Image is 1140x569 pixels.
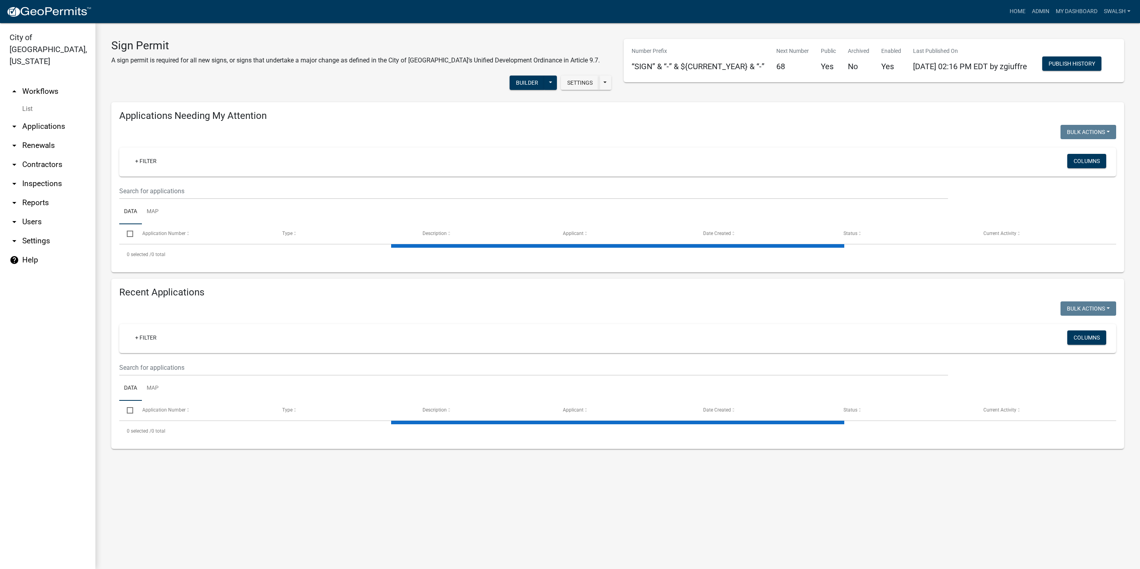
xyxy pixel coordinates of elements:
[423,231,447,236] span: Description
[821,47,836,55] p: Public
[119,245,1116,264] div: 0 total
[1067,330,1106,345] button: Columns
[836,401,976,420] datatable-header-cell: Status
[1067,154,1106,168] button: Columns
[415,224,555,243] datatable-header-cell: Description
[843,407,857,413] span: Status
[134,401,275,420] datatable-header-cell: Application Number
[10,255,19,265] i: help
[119,376,142,401] a: Data
[275,401,415,420] datatable-header-cell: Type
[134,224,275,243] datatable-header-cell: Application Number
[843,231,857,236] span: Status
[563,231,584,236] span: Applicant
[776,47,809,55] p: Next Number
[703,407,731,413] span: Date Created
[415,401,555,420] datatable-header-cell: Description
[836,224,976,243] datatable-header-cell: Status
[275,224,415,243] datatable-header-cell: Type
[1101,4,1134,19] a: swalsh
[282,407,293,413] span: Type
[127,428,151,434] span: 0 selected /
[848,47,869,55] p: Archived
[10,198,19,208] i: arrow_drop_down
[976,401,1116,420] datatable-header-cell: Current Activity
[1029,4,1053,19] a: Admin
[10,122,19,131] i: arrow_drop_down
[111,56,600,65] p: A sign permit is required for all new signs, or signs that undertake a major change as defined in...
[632,62,764,71] h5: “SIGN” & “-” & ${CURRENT_YEAR} & “-”
[703,231,731,236] span: Date Created
[555,401,696,420] datatable-header-cell: Applicant
[563,407,584,413] span: Applicant
[129,154,163,168] a: + Filter
[881,62,901,71] h5: Yes
[142,407,186,413] span: Application Number
[510,76,545,90] button: Builder
[119,401,134,420] datatable-header-cell: Select
[10,179,19,188] i: arrow_drop_down
[111,39,600,52] h3: Sign Permit
[142,199,163,225] a: Map
[119,359,948,376] input: Search for applications
[1042,56,1101,71] button: Publish History
[821,62,836,71] h5: Yes
[913,47,1027,55] p: Last Published On
[10,141,19,150] i: arrow_drop_down
[983,407,1016,413] span: Current Activity
[119,287,1116,298] h4: Recent Applications
[561,76,599,90] button: Settings
[142,376,163,401] a: Map
[696,401,836,420] datatable-header-cell: Date Created
[1053,4,1101,19] a: My Dashboard
[119,199,142,225] a: Data
[1042,61,1101,68] wm-modal-confirm: Workflow Publish History
[555,224,696,243] datatable-header-cell: Applicant
[848,62,869,71] h5: No
[10,87,19,96] i: arrow_drop_up
[1006,4,1029,19] a: Home
[632,47,764,55] p: Number Prefix
[776,62,809,71] h5: 68
[423,407,447,413] span: Description
[10,160,19,169] i: arrow_drop_down
[10,217,19,227] i: arrow_drop_down
[1061,125,1116,139] button: Bulk Actions
[282,231,293,236] span: Type
[129,330,163,345] a: + Filter
[976,224,1116,243] datatable-header-cell: Current Activity
[127,252,151,257] span: 0 selected /
[119,183,948,199] input: Search for applications
[1061,301,1116,316] button: Bulk Actions
[10,236,19,246] i: arrow_drop_down
[142,231,186,236] span: Application Number
[913,62,1027,71] span: [DATE] 02:16 PM EDT by zgiuffre
[119,224,134,243] datatable-header-cell: Select
[119,110,1116,122] h4: Applications Needing My Attention
[983,231,1016,236] span: Current Activity
[696,224,836,243] datatable-header-cell: Date Created
[119,421,1116,441] div: 0 total
[881,47,901,55] p: Enabled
